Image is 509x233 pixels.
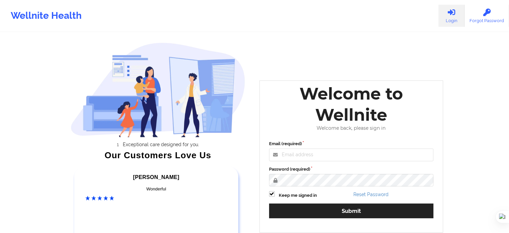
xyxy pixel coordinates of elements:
div: Welcome back, please sign in [264,125,438,131]
input: Email address [269,149,434,161]
div: Wonderful [85,186,227,192]
span: [PERSON_NAME] [133,174,179,180]
a: Forgot Password [464,5,509,27]
label: Password (required) [269,166,434,173]
div: Welcome to Wellnite [264,83,438,125]
label: Keep me signed in [279,192,317,199]
li: Exceptional care designed for you. [77,142,245,147]
img: wellnite-auth-hero_200.c722682e.png [71,42,245,137]
a: Reset Password [353,192,389,197]
label: Email (required) [269,140,434,147]
a: Login [438,5,464,27]
div: Our Customers Love Us [71,152,245,159]
button: Submit [269,203,434,218]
